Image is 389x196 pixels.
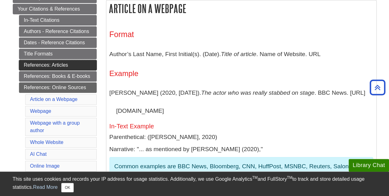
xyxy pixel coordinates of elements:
sup: TM [252,175,257,180]
a: AI Chat [30,151,47,157]
h5: In-Text Example [109,123,373,130]
h3: Format [109,30,373,39]
p: Common examples are BBC News, Bloomberg, CNN, HuffPost, MSNBC, Reuters, Salon, and Vox. [114,162,368,180]
button: Close [61,183,73,192]
span: Your Citations & References [18,6,80,12]
a: Webpage with a group author [30,120,80,133]
a: Webpage [30,108,51,114]
a: References: Online Sources [19,82,97,93]
p: [PERSON_NAME] (2020, [DATE]). . BBC News. [URL][DOMAIN_NAME] [109,84,373,120]
a: References: Articles [19,60,97,70]
a: Read More [33,184,58,190]
a: Your Citations & References [13,4,97,14]
p: Author’s Last Name, First Initial(s). (Date). . Name of Website. URL [109,45,373,63]
a: Whole Website [30,140,63,145]
a: Dates - Reference Citations [19,37,97,48]
a: Authors - Reference Citations [19,26,97,37]
h2: Article on a Webpage [106,0,376,17]
div: This site uses cookies and records your IP address for usage statistics. Additionally, we use Goo... [13,175,377,192]
a: References: Books & E-books [19,71,97,82]
button: Library Chat [349,159,389,172]
h4: Example [109,69,373,78]
sup: TM [287,175,292,180]
a: Article on a Webpage [30,97,78,102]
p: Parenthetical: ([PERSON_NAME], 2020) [109,133,373,142]
i: Title of article [221,51,256,57]
a: In-Text Citations [19,15,97,26]
p: Narrative: "... as mentioned by [PERSON_NAME] (2020)," [109,145,373,154]
a: Title Formats [19,49,97,59]
i: The actor who was really stabbed on stage [201,89,315,96]
a: Back to Top [368,83,387,92]
a: Online Image [30,163,60,169]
